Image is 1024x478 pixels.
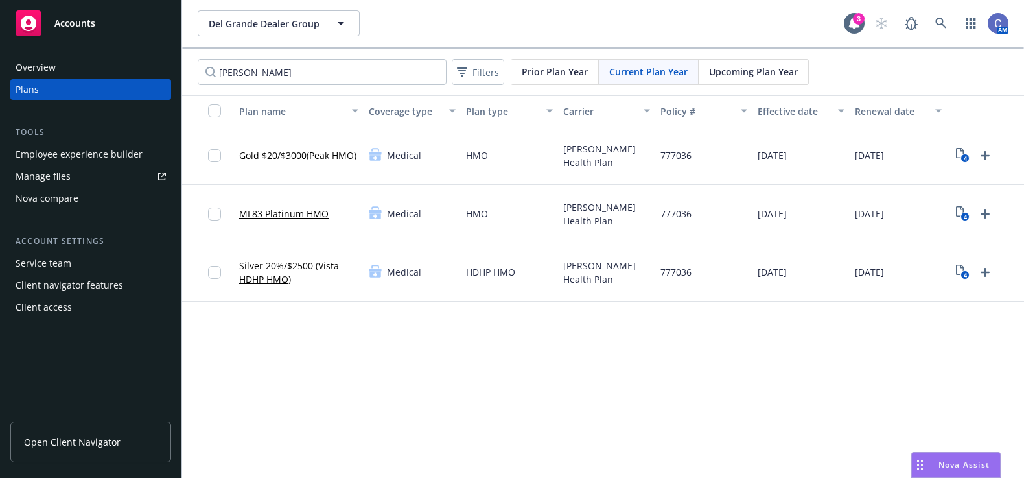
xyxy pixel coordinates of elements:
[387,207,421,221] span: Medical
[10,235,171,248] div: Account settings
[16,297,72,318] div: Client access
[563,259,650,286] span: [PERSON_NAME] Health Plan
[10,144,171,165] a: Employee experience builder
[209,17,321,30] span: Del Grande Dealer Group
[963,154,966,163] text: 4
[975,145,995,166] a: Upload Plan Documents
[963,271,966,280] text: 4
[16,79,39,100] div: Plans
[660,265,692,279] span: 777036
[952,262,973,283] a: View Plan Documents
[10,57,171,78] a: Overview
[16,188,78,209] div: Nova compare
[10,188,171,209] a: Nova compare
[466,149,488,162] span: HMO
[452,59,504,85] button: Filters
[454,63,502,82] span: Filters
[364,95,461,126] button: Coverage type
[958,10,984,36] a: Switch app
[928,10,954,36] a: Search
[868,10,894,36] a: Start snowing
[54,18,95,29] span: Accounts
[16,166,71,187] div: Manage files
[466,104,539,118] div: Plan type
[855,104,927,118] div: Renewal date
[387,149,421,162] span: Medical
[387,265,421,279] span: Medical
[563,142,650,169] span: [PERSON_NAME] Health Plan
[758,149,787,162] span: [DATE]
[975,262,995,283] a: Upload Plan Documents
[16,275,123,296] div: Client navigator features
[660,104,733,118] div: Policy #
[975,204,995,224] a: Upload Plan Documents
[466,207,488,221] span: HMO
[563,200,650,228] span: [PERSON_NAME] Health Plan
[758,207,787,221] span: [DATE]
[898,10,924,36] a: Report a Bug
[472,66,499,79] span: Filters
[16,57,56,78] div: Overview
[10,275,171,296] a: Client navigator features
[16,253,71,274] div: Service team
[208,208,221,221] input: Toggle Row Selected
[850,95,947,126] button: Renewal date
[655,95,752,126] button: Policy #
[660,149,692,162] span: 777036
[239,207,329,221] a: ML83 Platinum HMO
[369,104,441,118] div: Coverage type
[10,79,171,100] a: Plans
[10,5,171,42] a: Accounts
[466,265,515,279] span: HDHP HMO
[461,95,558,126] button: Plan type
[855,265,884,279] span: [DATE]
[855,207,884,221] span: [DATE]
[10,297,171,318] a: Client access
[988,13,1008,34] img: photo
[16,144,143,165] div: Employee experience builder
[522,65,588,78] span: Prior Plan Year
[758,265,787,279] span: [DATE]
[609,65,688,78] span: Current Plan Year
[911,452,1001,478] button: Nova Assist
[952,145,973,166] a: View Plan Documents
[752,95,850,126] button: Effective date
[952,204,973,224] a: View Plan Documents
[10,253,171,274] a: Service team
[10,126,171,139] div: Tools
[709,65,798,78] span: Upcoming Plan Year
[855,149,884,162] span: [DATE]
[938,459,990,470] span: Nova Assist
[912,453,928,477] div: Drag to move
[10,166,171,187] a: Manage files
[758,104,830,118] div: Effective date
[853,13,865,25] div: 3
[24,435,121,449] span: Open Client Navigator
[234,95,364,126] button: Plan name
[208,104,221,117] input: Select all
[208,266,221,279] input: Toggle Row Selected
[208,149,221,162] input: Toggle Row Selected
[198,59,447,85] input: Search by name
[558,95,655,126] button: Carrier
[239,259,358,286] a: Silver 20%/$2500 (Vista HDHP HMO)
[239,104,344,118] div: Plan name
[198,10,360,36] button: Del Grande Dealer Group
[660,207,692,221] span: 777036
[963,213,966,221] text: 4
[239,149,356,162] a: Gold $20/$3000(Peak HMO)
[563,104,636,118] div: Carrier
